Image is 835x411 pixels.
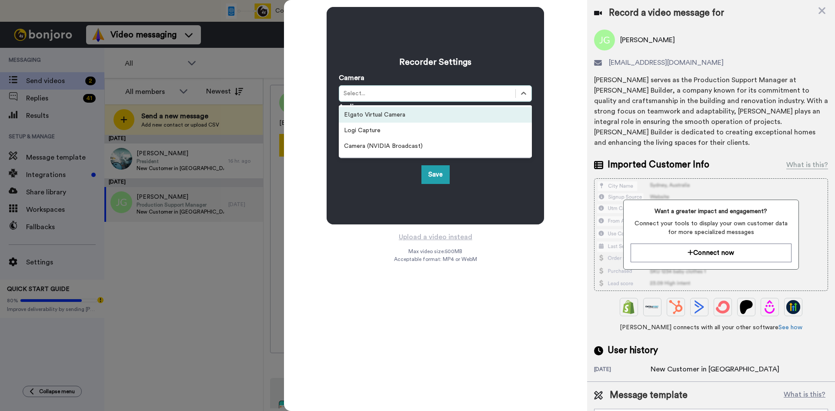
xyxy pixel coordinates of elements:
[339,154,532,170] div: OBS Virtual Camera
[763,300,777,314] img: Drip
[739,300,753,314] img: Patreon
[631,219,791,237] span: Connect your tools to display your own customer data for more specialized messages
[594,75,828,148] div: [PERSON_NAME] serves as the Production Support Manager at [PERSON_NAME] Builder, a company known ...
[610,389,688,402] span: Message template
[622,300,636,314] img: Shopify
[631,244,791,262] button: Connect now
[339,123,532,138] div: Logi Capture
[339,138,532,154] div: Camera (NVIDIA Broadcast)
[645,300,659,314] img: Ontraport
[781,389,828,402] button: What is this?
[716,300,730,314] img: ConvertKit
[778,324,802,331] a: See how
[594,323,828,332] span: [PERSON_NAME] connects with all your other software
[786,300,800,314] img: GoHighLevel
[339,107,532,123] div: EƖgato Virtual Camera
[339,73,364,83] label: Camera
[608,158,709,171] span: Imported Customer Info
[594,366,651,374] div: [DATE]
[608,344,658,357] span: User history
[692,300,706,314] img: ActiveCampaign
[651,364,779,374] div: New Customer in [GEOGRAPHIC_DATA]
[339,102,358,112] label: Audio
[408,248,462,255] span: Max video size: 500 MB
[631,207,791,216] span: Want a greater impact and engagement?
[786,160,828,170] div: What is this?
[421,165,450,184] button: Save
[396,231,475,243] button: Upload a video instead
[344,89,511,98] div: Select...
[669,300,683,314] img: Hubspot
[394,256,477,263] span: Acceptable format: MP4 or WebM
